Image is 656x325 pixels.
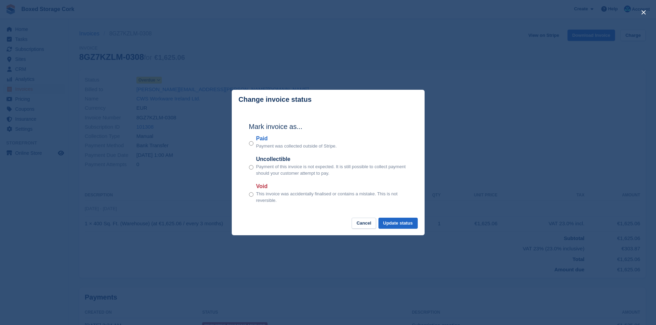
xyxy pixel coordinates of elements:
p: Change invoice status [239,96,312,104]
label: Void [256,182,407,191]
label: Uncollectible [256,155,407,163]
h2: Mark invoice as... [249,121,407,132]
p: Payment of this invoice is not expected. It is still possible to collect payment should your cust... [256,163,407,177]
button: Update status [378,218,418,229]
button: Cancel [352,218,376,229]
p: Payment was collected outside of Stripe. [256,143,337,150]
p: This invoice was accidentally finalised or contains a mistake. This is not reversible. [256,191,407,204]
label: Paid [256,134,337,143]
button: close [638,7,649,18]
